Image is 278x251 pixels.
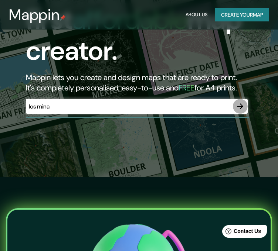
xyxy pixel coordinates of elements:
button: About Us [184,8,209,22]
img: mappin-pin [60,15,66,21]
button: Create yourmap [215,8,269,22]
iframe: Help widget launcher [212,222,270,243]
h5: FREE [179,83,194,93]
h3: Mappin [9,6,60,24]
input: Choose your favourite place [26,102,233,111]
h2: Mappin lets you create and design maps that are ready to print. It's completely personalised, eas... [26,72,248,93]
